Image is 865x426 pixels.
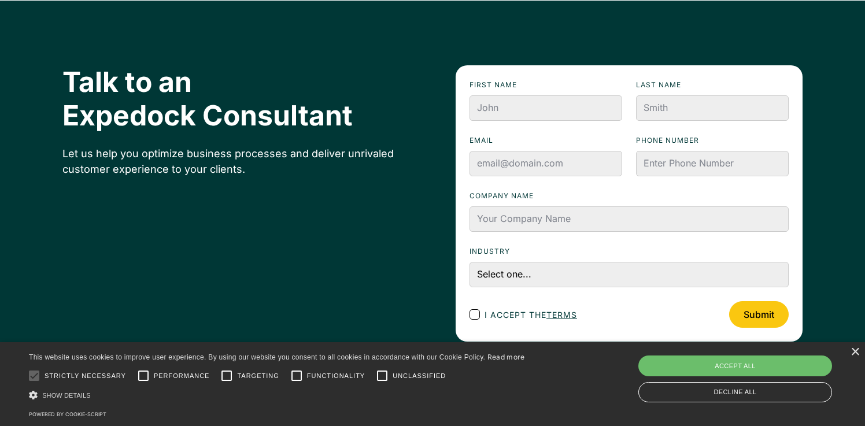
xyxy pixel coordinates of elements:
[29,411,106,417] a: Powered by cookie-script
[667,301,865,426] iframe: Chat Widget
[62,65,409,132] h2: Talk to an
[546,310,577,320] a: terms
[393,371,446,381] span: Unclassified
[638,382,832,402] div: Decline all
[636,151,789,176] input: Enter Phone Number
[62,99,353,132] span: Expedock Consultant
[636,79,789,91] label: Last name
[636,135,789,146] label: Phone numbeR
[154,371,210,381] span: Performance
[470,135,622,146] label: Email
[307,371,365,381] span: Functionality
[638,355,832,376] div: Accept all
[636,95,789,121] input: Smith
[470,79,622,91] label: First name
[456,65,803,342] form: Footer Contact Form
[45,371,126,381] span: Strictly necessary
[470,151,622,176] input: email@domain.com
[485,309,577,321] span: I accept the
[470,246,789,257] label: Industry
[470,95,622,121] input: John
[29,353,485,361] span: This website uses cookies to improve user experience. By using our website you consent to all coo...
[62,146,409,177] div: Let us help you optimize business processes and deliver unrivaled customer experience to your cli...
[470,206,789,232] input: Your Company Name
[29,389,525,401] div: Show details
[42,392,91,399] span: Show details
[470,190,789,202] label: Company name
[237,371,279,381] span: Targeting
[487,353,525,361] a: Read more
